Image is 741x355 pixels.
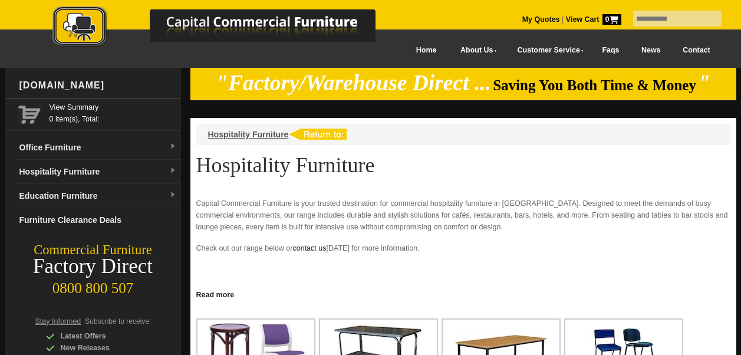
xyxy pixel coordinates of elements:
p: Check out our range below or [DATE] for more information. [196,242,730,266]
div: Commercial Furniture [5,242,181,258]
a: Office Furnituredropdown [15,136,181,160]
img: dropdown [169,143,176,150]
span: 0 [602,14,621,25]
div: New Releases [46,342,158,354]
a: Faqs [591,37,631,64]
strong: View Cart [566,15,621,24]
a: Education Furnituredropdown [15,184,181,208]
img: dropdown [169,167,176,175]
a: View Summary [50,101,176,113]
em: " [698,71,710,95]
a: Capital Commercial Furniture Logo [20,6,433,52]
img: Capital Commercial Furniture Logo [20,6,433,49]
span: 0 item(s), Total: [50,101,176,123]
h1: Hospitality Furniture [196,154,730,176]
p: Capital Commercial Furniture is your trusted destination for commercial hospitality furniture in ... [196,198,730,233]
div: 0800 800 507 [5,274,181,297]
a: Click to read more [190,286,736,301]
a: View Cart0 [564,15,621,24]
a: Customer Service [504,37,591,64]
img: dropdown [169,192,176,199]
a: Hospitality Furnituredropdown [15,160,181,184]
span: Saving You Both Time & Money [493,77,696,93]
div: Latest Offers [46,330,158,342]
div: [DOMAIN_NAME] [15,68,181,103]
a: Contact [671,37,721,64]
a: Hospitality Furniture [208,130,289,139]
img: return to [288,129,347,140]
span: Subscribe to receive: [85,317,151,326]
a: News [630,37,671,64]
span: Stay Informed [35,317,81,326]
a: Furniture Clearance Deals [15,208,181,232]
a: About Us [447,37,504,64]
em: "Factory/Warehouse Direct ... [216,71,491,95]
div: Factory Direct [5,258,181,275]
a: contact us [292,244,326,252]
a: My Quotes [522,15,560,24]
